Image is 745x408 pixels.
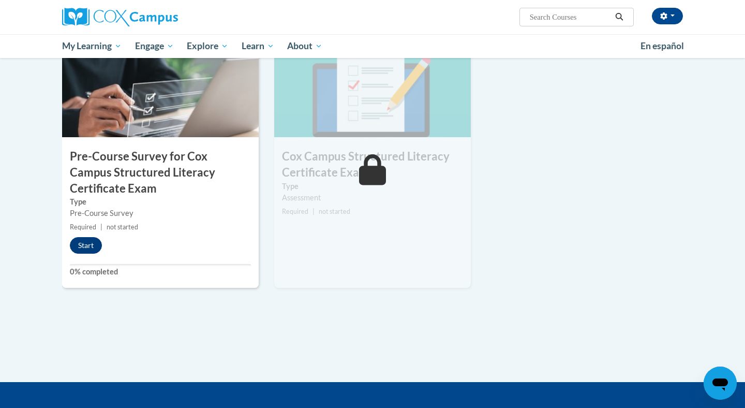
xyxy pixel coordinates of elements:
[312,208,315,215] span: |
[704,367,737,400] iframe: Button to launch messaging window
[282,208,308,215] span: Required
[62,8,259,26] a: Cox Campus
[287,40,322,52] span: About
[62,40,122,52] span: My Learning
[180,34,235,58] a: Explore
[640,40,684,51] span: En español
[187,40,228,52] span: Explore
[62,149,259,196] h3: Pre-Course Survey for Cox Campus Structured Literacy Certificate Exam
[281,34,330,58] a: About
[128,34,181,58] a: Engage
[274,34,471,137] img: Course Image
[70,237,102,254] button: Start
[242,40,274,52] span: Learn
[282,192,463,203] div: Assessment
[55,34,128,58] a: My Learning
[47,34,698,58] div: Main menu
[282,181,463,192] label: Type
[70,196,251,208] label: Type
[235,34,281,58] a: Learn
[62,8,178,26] img: Cox Campus
[652,8,683,24] button: Account Settings
[274,149,471,181] h3: Cox Campus Structured Literacy Certificate Exam
[70,223,96,231] span: Required
[107,223,138,231] span: not started
[70,266,251,278] label: 0% completed
[70,208,251,219] div: Pre-Course Survey
[529,11,612,23] input: Search Courses
[135,40,174,52] span: Engage
[319,208,350,215] span: not started
[634,35,691,57] a: En español
[100,223,102,231] span: |
[62,34,259,137] img: Course Image
[612,11,627,23] button: Search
